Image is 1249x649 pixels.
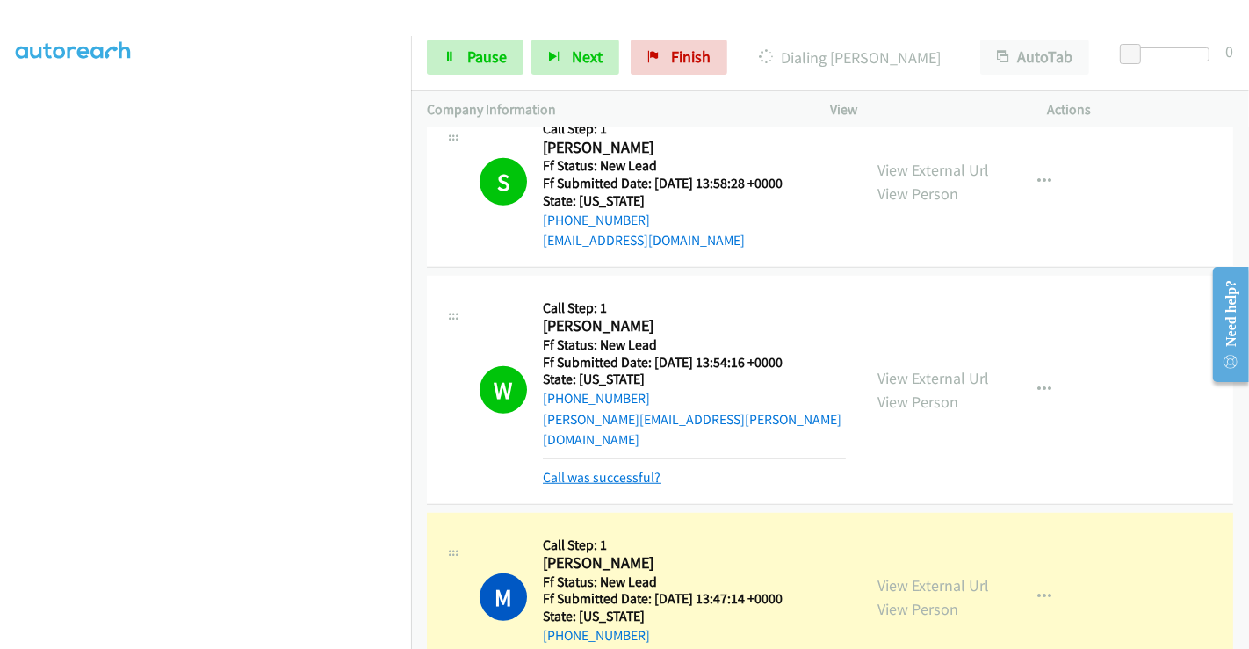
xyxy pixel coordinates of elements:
a: [PHONE_NUMBER] [543,390,650,407]
div: Delay between calls (in seconds) [1129,47,1209,61]
a: View External Url [877,160,989,180]
h5: Ff Status: New Lead [543,573,783,591]
h5: Ff Status: New Lead [543,336,846,354]
a: [EMAIL_ADDRESS][DOMAIN_NAME] [543,232,745,249]
a: Pause [427,40,523,75]
a: View External Url [877,368,989,388]
h1: S [480,158,527,206]
h2: [PERSON_NAME] [543,138,783,158]
span: Pause [467,47,507,67]
h2: [PERSON_NAME] [543,553,783,573]
button: Next [531,40,619,75]
a: Finish [631,40,727,75]
button: AutoTab [980,40,1089,75]
h5: Call Step: 1 [543,120,783,138]
div: 0 [1225,40,1233,63]
a: [PHONE_NUMBER] [543,627,650,644]
h5: Ff Submitted Date: [DATE] 13:47:14 +0000 [543,590,783,608]
h5: Ff Status: New Lead [543,157,783,175]
h5: State: [US_STATE] [543,192,783,210]
span: Next [572,47,603,67]
h5: Ff Submitted Date: [DATE] 13:54:16 +0000 [543,354,846,371]
a: View Person [877,599,958,619]
h5: State: [US_STATE] [543,608,783,625]
a: View Person [877,184,958,204]
a: View Person [877,392,958,412]
p: Company Information [427,99,798,120]
h1: M [480,573,527,621]
h5: State: [US_STATE] [543,371,846,388]
h2: [PERSON_NAME] [543,316,846,336]
a: Call was successful? [543,469,661,486]
h5: Call Step: 1 [543,537,783,554]
span: Finish [671,47,711,67]
h1: W [480,366,527,414]
h5: Call Step: 1 [543,299,846,317]
iframe: Resource Center [1199,255,1249,394]
a: View External Url [877,575,989,595]
p: Actions [1048,99,1234,120]
h5: Ff Submitted Date: [DATE] 13:58:28 +0000 [543,175,783,192]
a: [PHONE_NUMBER] [543,212,650,228]
p: View [830,99,1016,120]
a: [PERSON_NAME][EMAIL_ADDRESS][PERSON_NAME][DOMAIN_NAME] [543,411,841,449]
p: Dialing [PERSON_NAME] [751,46,949,69]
